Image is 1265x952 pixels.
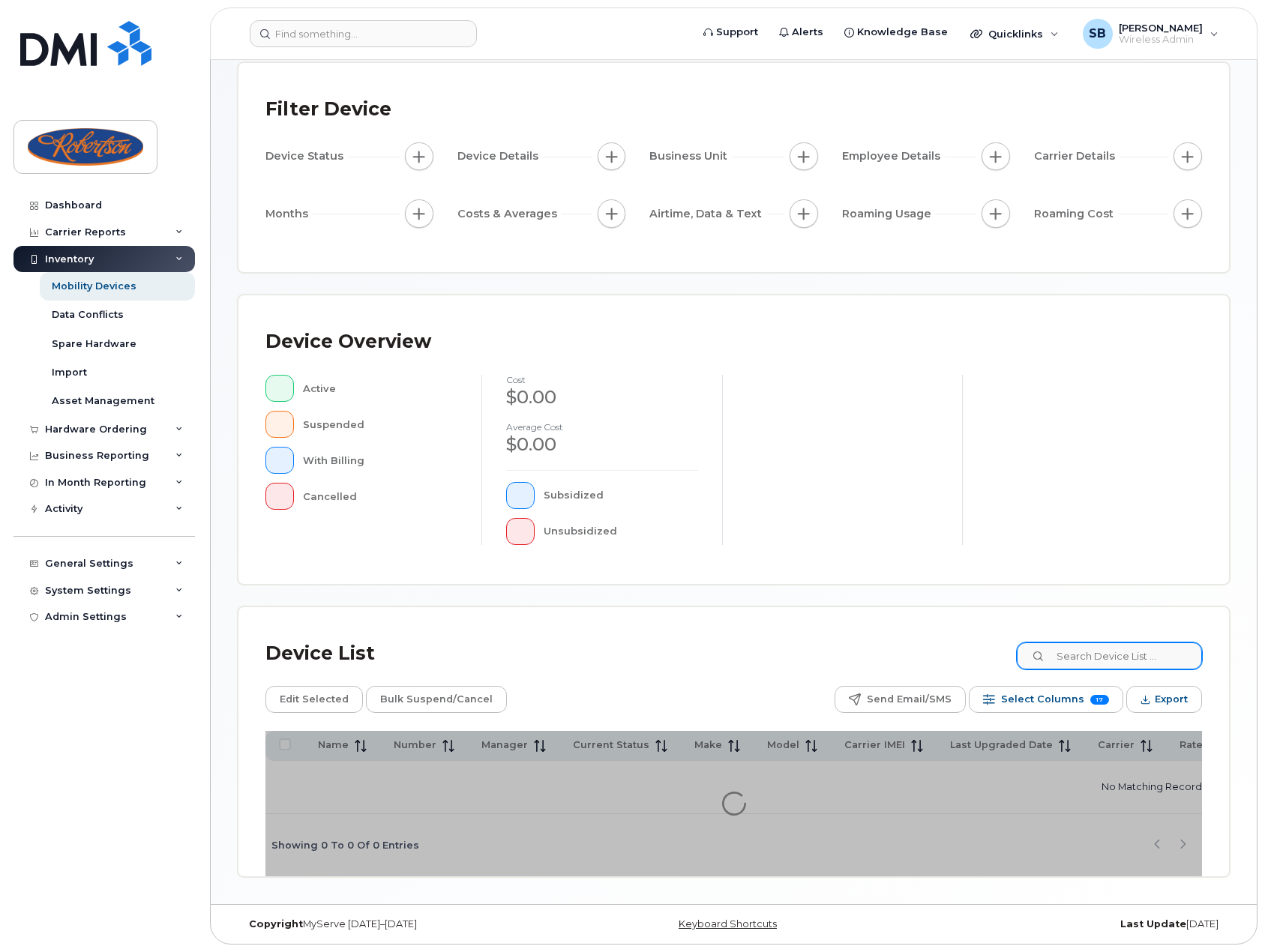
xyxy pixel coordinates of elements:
[649,148,732,164] span: Business Unit
[1126,686,1202,713] button: Export
[857,25,948,40] span: Knowledge Base
[649,206,766,222] span: Airtime, Data & Text
[249,918,303,930] strong: Copyright
[265,206,313,222] span: Months
[679,918,777,930] a: Keyboard Shortcuts
[250,20,477,47] input: Find something...
[867,688,952,711] span: Send Email/SMS
[792,25,823,40] span: Alerts
[716,25,758,40] span: Support
[693,17,769,47] a: Support
[303,483,458,510] div: Cancelled
[969,686,1123,713] button: Select Columns 17
[1034,206,1118,222] span: Roaming Cost
[265,634,375,673] div: Device List
[1090,695,1109,705] span: 17
[842,206,936,222] span: Roaming Usage
[265,686,363,713] button: Edit Selected
[303,447,458,474] div: With Billing
[544,482,698,509] div: Subsidized
[1119,34,1203,46] span: Wireless Admin
[1155,688,1188,711] span: Export
[1120,918,1186,930] strong: Last Update
[506,385,697,410] div: $0.00
[265,322,431,361] div: Device Overview
[988,28,1043,40] span: Quicklinks
[1001,688,1084,711] span: Select Columns
[265,148,348,164] span: Device Status
[1119,22,1203,34] span: [PERSON_NAME]
[238,918,568,930] div: MyServe [DATE]–[DATE]
[544,518,698,545] div: Unsubsidized
[769,17,834,47] a: Alerts
[506,375,697,385] h4: cost
[834,17,958,47] a: Knowledge Base
[899,918,1230,930] div: [DATE]
[1034,148,1120,164] span: Carrier Details
[1072,19,1229,49] div: Steve Brehaspatt
[380,688,493,711] span: Bulk Suspend/Cancel
[506,422,697,432] h4: Average cost
[366,686,507,713] button: Bulk Suspend/Cancel
[1089,25,1106,43] span: SB
[842,148,945,164] span: Employee Details
[303,375,458,402] div: Active
[506,432,697,457] div: $0.00
[303,411,458,438] div: Suspended
[457,148,543,164] span: Device Details
[265,90,391,129] div: Filter Device
[960,19,1069,49] div: Quicklinks
[457,206,562,222] span: Costs & Averages
[1017,642,1202,669] input: Search Device List ...
[835,686,966,713] button: Send Email/SMS
[280,688,349,711] span: Edit Selected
